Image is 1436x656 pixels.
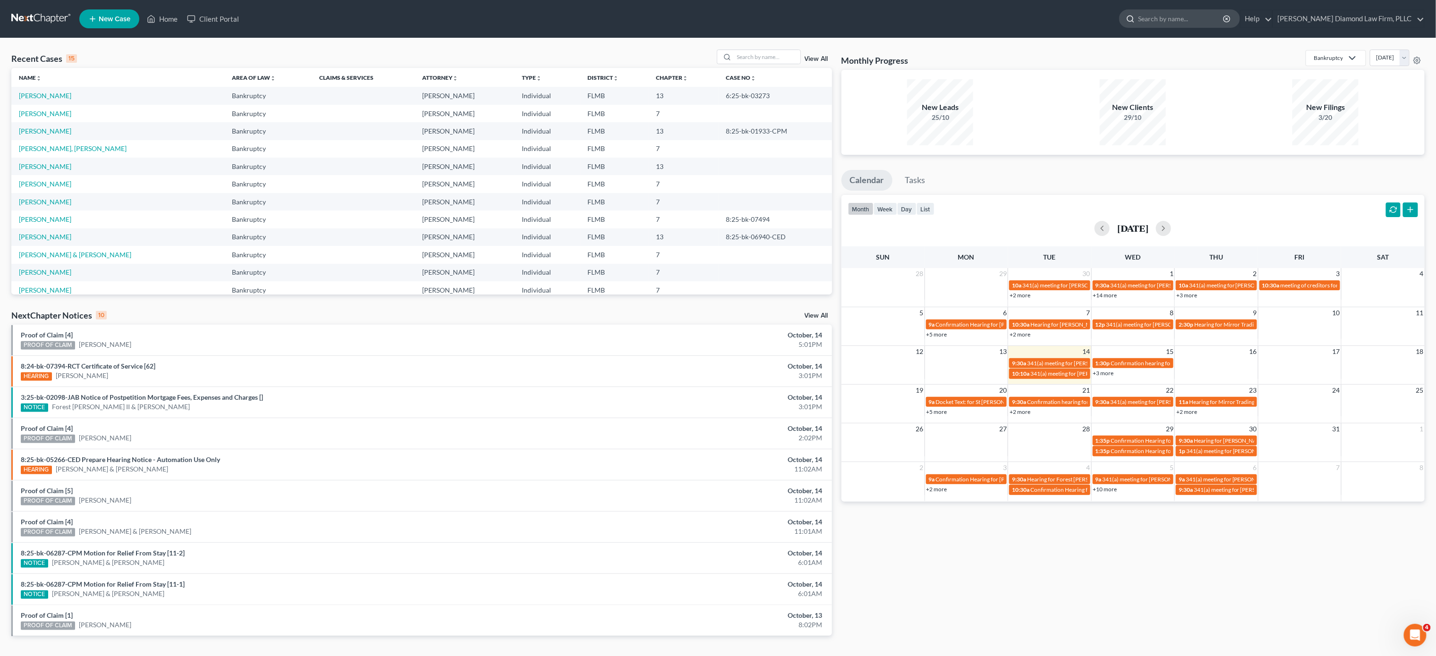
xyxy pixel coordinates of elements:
[1194,437,1267,444] span: Hearing for [PERSON_NAME]
[515,158,580,175] td: Individual
[1082,346,1091,357] span: 14
[312,68,415,87] th: Claims & Services
[1111,282,1202,289] span: 341(a) meeting for [PERSON_NAME]
[649,175,719,193] td: 7
[21,549,185,557] a: 8:25-bk-06287-CPM Motion for Relief From Stay [11-2]
[515,140,580,158] td: Individual
[11,53,77,64] div: Recent Cases
[649,246,719,263] td: 7
[1335,462,1341,473] span: 7
[1117,223,1148,233] h2: [DATE]
[1273,10,1424,27] a: [PERSON_NAME] Diamond Law Firm, PLLC
[1030,370,1122,377] span: 341(a) meeting for [PERSON_NAME]
[1111,398,1202,405] span: 341(a) meeting for [PERSON_NAME]
[182,10,244,27] a: Client Portal
[1249,423,1258,435] span: 30
[415,175,515,193] td: [PERSON_NAME]
[998,423,1008,435] span: 27
[649,264,719,281] td: 7
[1111,360,1218,367] span: Confirmation hearing for [PERSON_NAME]
[52,589,164,598] a: [PERSON_NAME] & [PERSON_NAME]
[580,140,649,158] td: FLMB
[415,210,515,228] td: [PERSON_NAME]
[1096,321,1105,328] span: 12p
[929,321,935,328] span: 9a
[415,193,515,210] td: [PERSON_NAME]
[649,140,719,158] td: 7
[1012,398,1026,405] span: 9:30a
[1415,385,1425,396] span: 25
[536,76,542,81] i: unfold_more
[19,286,71,294] a: [PERSON_NAME]
[561,402,823,412] div: 3:01PM
[1010,408,1030,415] a: +2 more
[1106,321,1198,328] span: 341(a) meeting for [PERSON_NAME]
[561,558,823,567] div: 6:01AM
[19,162,71,170] a: [PERSON_NAME]
[21,404,48,412] div: NOTICE
[21,362,155,370] a: 8:24-bk-07394-RCT Certificate of Service [62]
[580,246,649,263] td: FLMB
[415,246,515,263] td: [PERSON_NAME]
[21,466,52,474] div: HEARING
[561,330,823,340] div: October, 14
[998,385,1008,396] span: 20
[649,158,719,175] td: 13
[515,210,580,228] td: Individual
[580,228,649,246] td: FLMB
[915,346,925,357] span: 12
[907,113,973,122] div: 25/10
[561,620,823,630] div: 8:02PM
[1093,370,1114,377] a: +3 more
[719,87,832,104] td: 6:25-bk-03273
[580,210,649,228] td: FLMB
[848,202,874,215] button: month
[1335,268,1341,279] span: 3
[66,54,77,63] div: 15
[561,611,823,620] div: October, 13
[224,158,312,175] td: Bankruptcy
[1179,282,1188,289] span: 10a
[1096,398,1110,405] span: 9:30a
[52,558,164,567] a: [PERSON_NAME] & [PERSON_NAME]
[919,462,925,473] span: 2
[21,559,48,568] div: NOTICE
[1249,346,1258,357] span: 16
[649,210,719,228] td: 7
[1186,476,1277,483] span: 341(a) meeting for [PERSON_NAME]
[96,311,107,320] div: 10
[929,398,935,405] span: 9a
[1292,113,1359,122] div: 3/20
[1096,437,1110,444] span: 1:35p
[580,193,649,210] td: FLMB
[224,140,312,158] td: Bankruptcy
[21,331,73,339] a: Proof of Claim [4]
[998,268,1008,279] span: 29
[79,527,191,536] a: [PERSON_NAME] & [PERSON_NAME]
[1419,423,1425,435] span: 1
[1423,624,1431,631] span: 4
[588,74,619,81] a: Districtunfold_more
[21,487,73,495] a: Proof of Claim [5]
[224,228,312,246] td: Bankruptcy
[719,122,832,140] td: 8:25-bk-01933-CPM
[515,175,580,193] td: Individual
[719,228,832,246] td: 8:25-bk-06940-CED
[1093,292,1117,299] a: +14 more
[1012,321,1029,328] span: 10:30a
[1165,346,1174,357] span: 15
[79,340,131,349] a: [PERSON_NAME]
[415,87,515,104] td: [PERSON_NAME]
[1096,282,1110,289] span: 9:30a
[649,193,719,210] td: 7
[1010,292,1030,299] a: +2 more
[719,210,832,228] td: 8:25-bk-07494
[21,455,220,463] a: 8:25-bk-05266-CED Prepare Hearing Notice - Automation Use Only
[1186,447,1277,454] span: 341(a) meeting for [PERSON_NAME]
[19,92,71,100] a: [PERSON_NAME]
[1138,10,1224,27] input: Search by name...
[1292,102,1359,113] div: New Filings
[561,371,823,380] div: 3:01PM
[683,76,688,81] i: unfold_more
[515,264,580,281] td: Individual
